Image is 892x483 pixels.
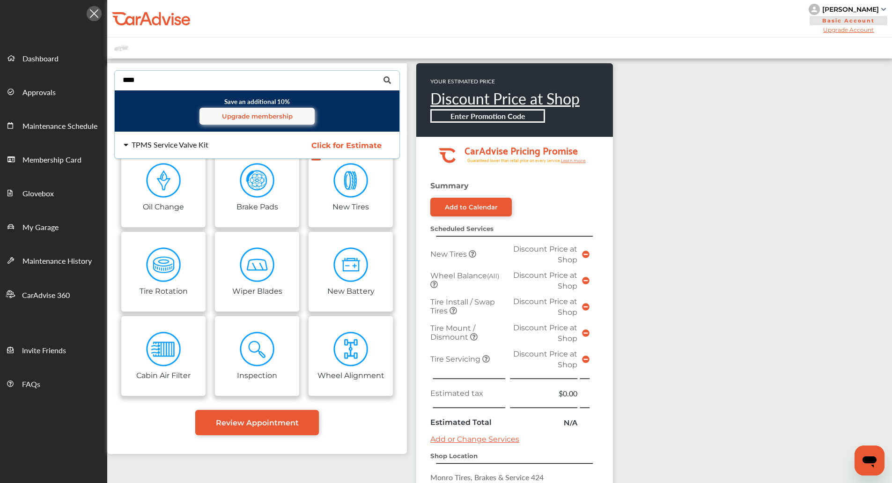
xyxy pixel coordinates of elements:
div: Tire Rotation [140,285,188,296]
img: wOSvEehpHHUGwAAAABJRU5ErkJggg== [333,332,369,367]
span: New Tires [430,250,469,259]
td: N/A [508,415,580,430]
a: New Tires [309,148,393,227]
div: Brake Pads [236,201,278,211]
a: Review Appointment [195,410,319,435]
a: Add or Change Services [430,435,519,444]
iframe: Button to launch messaging window [855,446,885,476]
a: Tire Rotation [121,232,206,312]
a: Discount Price at Shop [430,88,580,109]
strong: Scheduled Services [430,225,494,232]
div: Wiper Blades [232,285,282,296]
span: CarAdvise 360 [22,290,70,302]
span: Basic Account [810,16,887,25]
img: wBxtUMBELdeMgAAAABJRU5ErkJggg== [240,163,275,198]
tspan: CarAdvise Pricing Promise [464,141,578,158]
span: Tire Install / Swap Tires [430,297,495,315]
img: wcoFAocxp4P6AAAAABJRU5ErkJggg== [146,163,181,198]
span: FAQs [22,379,40,391]
img: T5xB6yrcwAAAAABJRU5ErkJggg== [240,247,275,282]
a: Maintenance Schedule [0,108,107,142]
span: Approvals [22,87,56,99]
div: New Battery [327,285,375,296]
span: Glovebox [22,188,54,200]
div: Cabin Air Filter [136,369,191,380]
img: Icon.5fd9dcc7.svg [87,6,102,21]
span: Click for Estimate [311,141,382,150]
img: placeholder_car.fcab19be.svg [114,42,128,54]
span: Maintenance History [22,255,92,268]
tspan: Guaranteed lower than retail price on every service. [467,157,561,163]
span: Review Appointment [216,418,299,427]
span: Monro Tires, Brakes & Service 424 [430,472,544,483]
a: Upgrade membership [199,108,315,125]
span: Wheel Balance [430,271,499,280]
img: C9BGlyV+GqWIAAAAABJRU5ErkJggg== [333,163,369,198]
span: Tire Servicing [430,355,482,364]
strong: Shop Location [430,452,478,460]
div: TPMS Service Valve Kit [132,141,208,149]
a: Cabin Air Filter [121,316,206,396]
span: Membership Card [22,154,81,166]
strong: Summary [430,181,469,190]
img: NX+4s2Ya++R3Ya3rlPlcYdj2V9n9vqA38MHjAXQAAAABJRU5ErkJggg== [333,247,369,282]
a: Approvals [0,74,107,108]
span: Upgrade membership [222,112,293,120]
td: Estimated tax [428,386,508,401]
span: Maintenance Schedule [22,120,97,133]
div: Wheel Alignment [317,369,384,380]
span: My Garage [22,222,59,234]
b: Enter Promotion Code [450,111,525,121]
a: My Garage [0,209,107,243]
a: Dashboard [0,41,107,74]
p: YOUR ESTIMATED PRICE [430,77,580,85]
div: [PERSON_NAME] [822,5,879,14]
div: Add to Calendar [445,203,498,211]
td: $0.00 [508,386,580,401]
a: Add to Calendar [430,198,512,216]
span: Discount Price at Shop [513,297,577,317]
small: Save an additional 10% [122,97,392,125]
a: Membership Card [0,142,107,176]
img: DxW3bQHYXT2PAAAAAElFTkSuQmCC [146,332,181,367]
img: sCxJUJ+qAmfqhQGDUl18vwLg4ZYJ6CxN7XmbOMBAAAAAElFTkSuQmCC [881,8,886,11]
a: Wiper Blades [215,232,299,312]
a: Oil Change [121,148,206,227]
div: New Tires [332,201,369,211]
span: Dashboard [22,53,59,65]
a: Maintenance History [0,243,107,277]
a: Wheel Alignment [309,316,393,396]
span: Discount Price at Shop [513,245,577,264]
img: h2VH4H9IKrS5PeYdegAAAABJRU5ErkJggg== [240,332,275,367]
span: Discount Price at Shop [513,271,577,290]
div: Inspection [237,369,277,380]
span: Discount Price at Shop [513,349,577,369]
span: Discount Price at Shop [513,323,577,343]
td: Estimated Total [428,415,508,430]
img: knH8PDtVvWoAbQRylUukY18CTiRevjo20fAtgn5MLBQj4uumYvk2MzTtcAIzfGAtb1XOLVMAvhLuqoNAbL4reqehy0jehNKdM... [809,4,820,15]
a: Glovebox [0,176,107,209]
tspan: Learn more [561,158,586,163]
a: Brake Pads [215,148,299,227]
img: ASPTpwwLVD94AAAAAElFTkSuQmCC [146,247,181,282]
span: Invite Friends [22,345,66,357]
span: Upgrade Account [809,26,888,33]
a: Inspection [215,316,299,396]
span: Tire Mount / Dismount [430,324,475,342]
small: (All) [487,272,499,280]
a: New Battery [309,232,393,312]
div: Oil Change [143,201,184,211]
